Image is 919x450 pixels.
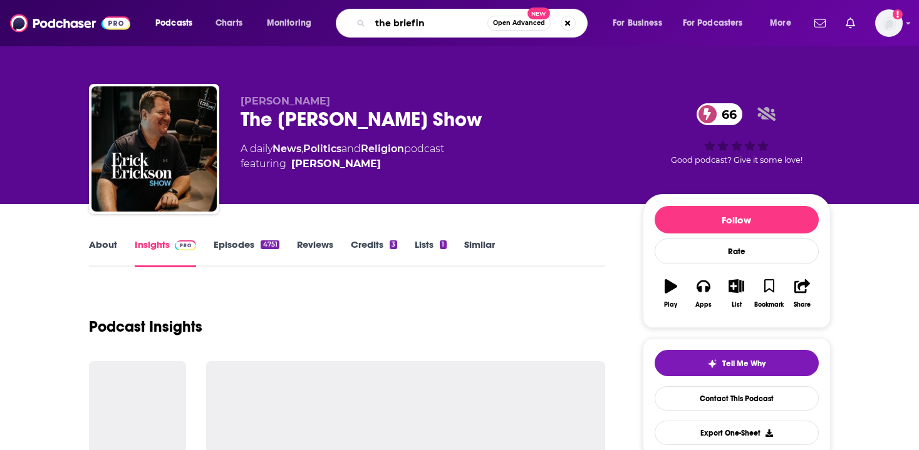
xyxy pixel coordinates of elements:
button: Export One-Sheet [655,421,819,445]
div: 66Good podcast? Give it some love! [643,95,831,173]
a: Charts [207,13,250,33]
button: Follow [655,206,819,233]
div: 4751 [261,240,279,249]
div: Play [664,301,677,309]
svg: Add a profile image [893,9,903,19]
button: Bookmark [753,271,786,316]
button: List [720,271,752,316]
button: Open AdvancedNew [487,16,551,31]
a: [PERSON_NAME] [291,156,381,171]
span: [PERSON_NAME] [241,95,330,107]
button: Share [786,271,818,316]
a: Lists1 [415,238,446,267]
div: Rate [655,238,819,264]
span: New [527,8,550,19]
a: About [89,238,117,267]
span: featuring [241,156,444,171]
span: Tell Me Why [722,359,766,369]
div: 1 [440,240,446,249]
a: Reviews [297,238,333,267]
a: Credits3 [351,238,397,267]
div: 3 [390,240,397,249]
button: open menu [761,13,807,33]
span: Podcasts [155,14,192,32]
span: More [770,14,791,32]
button: tell me why sparkleTell Me Why [655,350,819,376]
div: Share [794,301,811,309]
div: Search podcasts, credits, & more... [348,9,600,38]
button: open menu [675,13,761,33]
span: Open Advanced [493,20,545,26]
a: News [273,143,301,155]
span: Charts [215,14,242,32]
h1: Podcast Insights [89,317,202,336]
a: Politics [303,143,341,155]
span: 66 [709,103,743,125]
input: Search podcasts, credits, & more... [370,13,487,33]
button: open menu [604,13,678,33]
button: Play [655,271,687,316]
img: The Erick Erickson Show [91,86,217,212]
span: , [301,143,303,155]
button: Apps [687,271,720,316]
img: User Profile [875,9,903,37]
button: open menu [147,13,209,33]
a: Episodes4751 [214,238,279,267]
a: Show notifications dropdown [841,13,860,34]
a: Show notifications dropdown [809,13,831,34]
a: Religion [361,143,404,155]
img: tell me why sparkle [707,359,717,369]
div: Apps [695,301,712,309]
div: List [732,301,742,309]
span: Good podcast? Give it some love! [671,155,802,165]
span: Monitoring [267,14,311,32]
span: and [341,143,361,155]
a: 66 [697,103,743,125]
div: Bookmark [754,301,784,309]
a: InsightsPodchaser Pro [135,238,197,267]
span: For Podcasters [683,14,743,32]
button: open menu [258,13,328,33]
span: For Business [613,14,662,32]
button: Show profile menu [875,9,903,37]
img: Podchaser Pro [175,240,197,250]
span: Logged in as sashagoldin [875,9,903,37]
a: Similar [464,238,495,267]
img: Podchaser - Follow, Share and Rate Podcasts [10,11,130,35]
a: Contact This Podcast [655,386,819,411]
div: A daily podcast [241,141,444,171]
